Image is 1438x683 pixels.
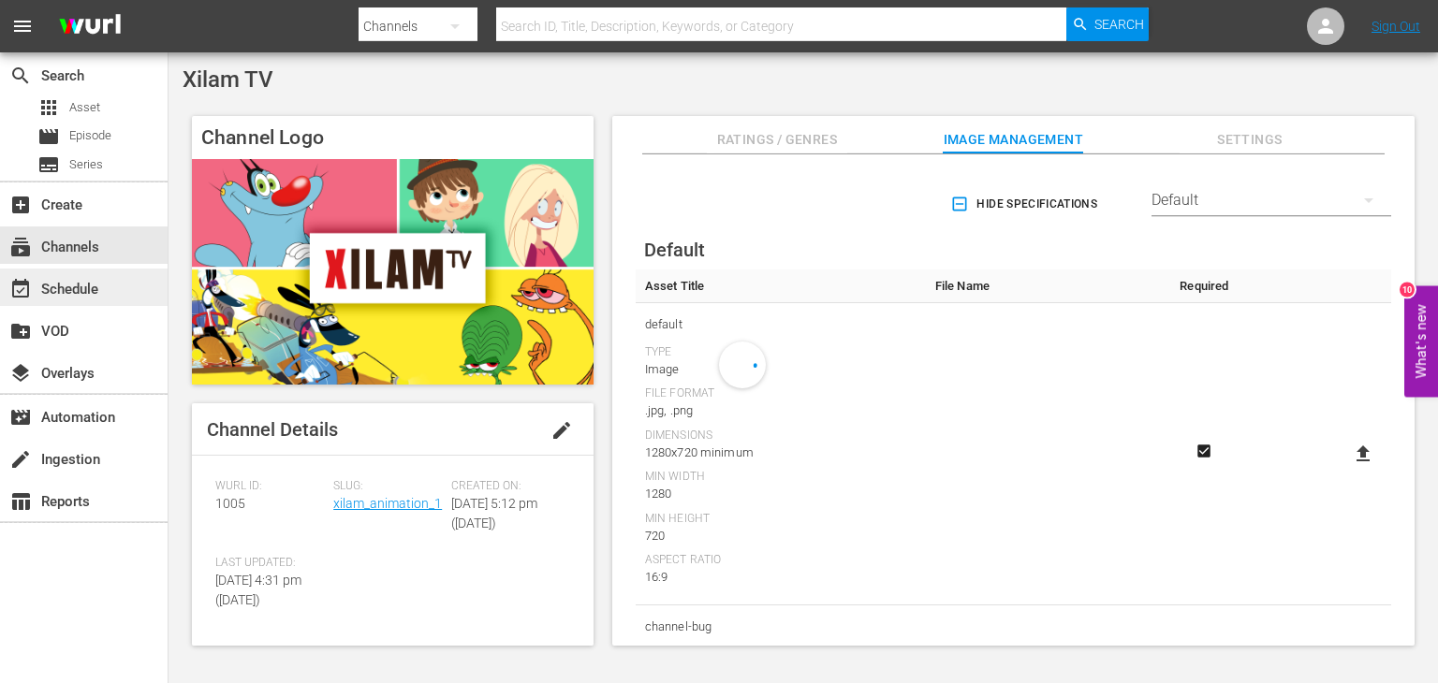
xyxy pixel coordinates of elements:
[645,568,917,587] div: 16:9
[451,479,560,494] span: Created On:
[183,66,273,93] span: Xilam TV
[1400,283,1415,298] div: 10
[37,125,60,148] span: Episode
[9,278,32,300] span: Schedule
[926,269,1170,303] th: File Name
[954,195,1097,214] span: Hide Specifications
[69,98,100,117] span: Asset
[1180,128,1320,152] span: Settings
[1372,19,1420,34] a: Sign Out
[69,155,103,174] span: Series
[215,496,245,511] span: 1005
[1170,269,1239,303] th: Required
[1152,174,1391,226] div: Default
[1193,443,1215,459] svg: Required
[9,490,32,513] span: Reports
[644,239,705,261] span: Default
[9,362,32,385] span: Overlays
[45,5,135,49] img: ans4CAIJ8jUAAAAAAAAAAAAAAAAAAAAAAAAgQb4GAAAAAAAAAAAAAAAAAAAAAAAAJMjXAAAAAAAAAAAAAAAAAAAAAAAAgAT5G...
[9,406,32,429] span: Automation
[645,429,917,443] div: Dimensions
[11,15,34,37] span: menu
[9,320,32,342] span: VOD
[9,65,32,87] span: Search
[333,496,442,511] a: xilam_animation_1
[37,96,60,119] span: Asset
[215,573,301,607] span: [DATE] 4:31 pm ([DATE])
[645,470,917,485] div: Min Width
[645,527,917,545] div: 720
[645,553,917,568] div: Aspect Ratio
[550,419,573,442] span: edit
[1066,7,1149,41] button: Search
[645,401,917,420] div: .jpg, .png
[451,496,537,530] span: [DATE] 5:12 pm ([DATE])
[69,126,111,145] span: Episode
[645,443,917,462] div: 1280x720 minimum
[636,269,926,303] th: Asset Title
[645,360,917,379] div: Image
[215,479,324,494] span: Wurl ID:
[9,236,32,258] span: Channels
[9,194,32,216] span: Create
[1404,286,1438,398] button: Open Feedback Widget
[207,418,338,441] span: Channel Details
[192,116,594,159] h4: Channel Logo
[192,159,594,385] img: Xilam TV
[645,345,917,360] div: Type
[539,408,584,453] button: edit
[215,556,324,571] span: Last Updated:
[1094,7,1144,41] span: Search
[707,128,847,152] span: Ratings / Genres
[333,479,442,494] span: Slug:
[943,128,1083,152] span: Image Management
[645,386,917,401] div: File Format
[645,485,917,503] div: 1280
[946,178,1105,230] button: Hide Specifications
[9,448,32,471] span: Ingestion
[37,153,60,176] span: Series
[645,615,917,639] span: channel-bug
[645,512,917,527] div: Min Height
[645,312,917,337] span: default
